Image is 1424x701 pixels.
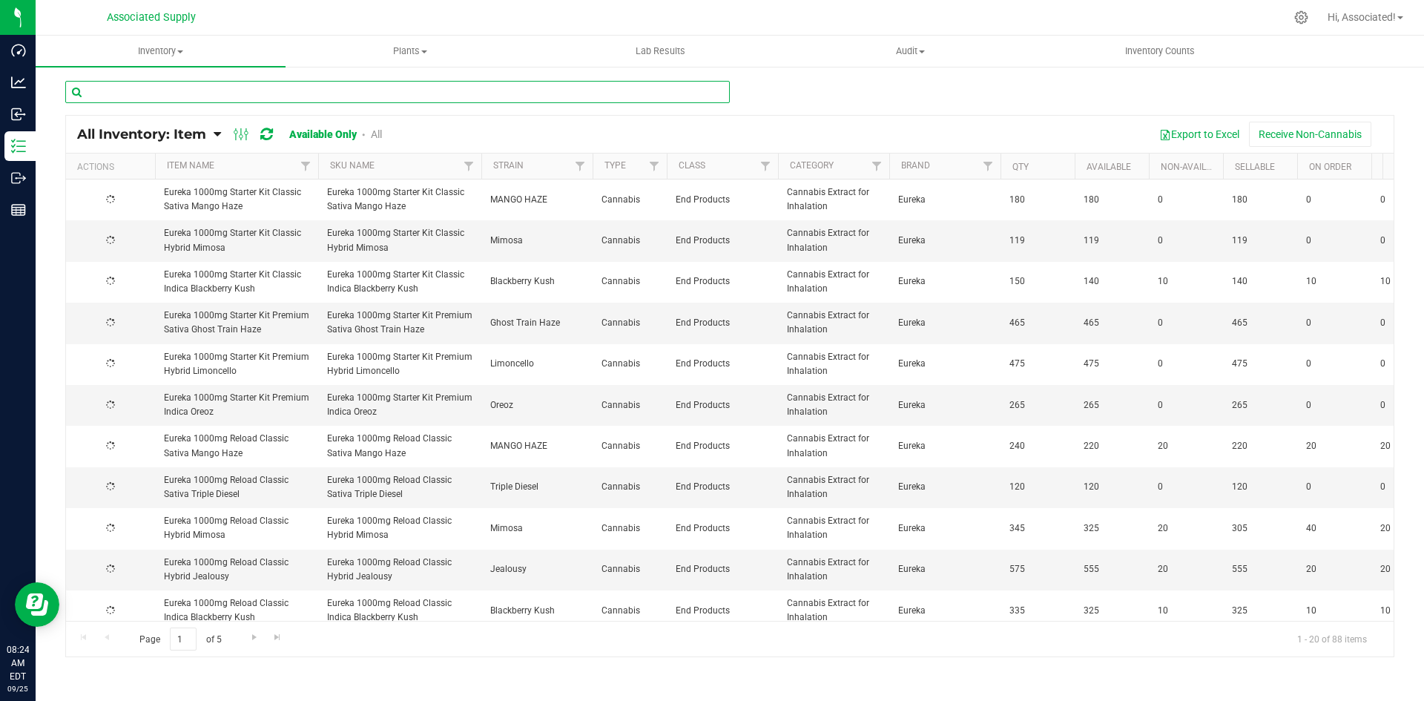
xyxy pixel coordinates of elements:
span: 575 [1009,562,1066,576]
span: Lab Results [616,45,705,58]
span: Eureka [898,480,992,494]
span: Eureka 1000mg Reload Classic Sativa Mango Haze [164,432,309,460]
span: 220 [1232,439,1288,453]
span: Eureka 1000mg Starter Kit Classic Sativa Mango Haze [164,185,309,214]
a: Non-Available [1161,162,1227,172]
span: 20 [1158,562,1214,576]
a: Category [790,160,834,171]
span: Eureka 1000mg Starter Kit Premium Sativa Ghost Train Haze [327,309,472,337]
span: Eureka 1000mg Starter Kit Premium Indica Oreoz [327,391,472,419]
span: Triple Diesel [490,480,584,494]
span: Oreoz [490,398,584,412]
span: Cannabis Extract for Inhalation [787,185,880,214]
span: MANGO HAZE [490,439,584,453]
span: 150 [1009,274,1066,289]
span: Eureka [898,521,992,536]
a: Lab Results [535,36,785,67]
span: Associated Supply [107,11,196,24]
span: 10 [1306,604,1362,618]
span: End Products [676,274,769,289]
span: Eureka 1000mg Starter Kit Premium Sativa Ghost Train Haze [164,309,309,337]
span: Plants [286,45,535,58]
div: Manage settings [1292,10,1311,24]
span: 120 [1232,480,1288,494]
span: Mimosa [490,234,584,248]
inline-svg: Inventory [11,139,26,154]
span: 10 [1158,604,1214,618]
span: Cannabis Extract for Inhalation [787,309,880,337]
span: Cannabis [601,193,658,207]
span: 475 [1009,357,1066,371]
span: Cannabis [601,234,658,248]
a: Brand [901,160,930,171]
a: All Inventory: Item [77,126,214,142]
span: 325 [1084,521,1140,536]
a: Sellable [1235,162,1275,172]
span: 0 [1306,357,1362,371]
inline-svg: Analytics [11,75,26,90]
span: End Products [676,439,769,453]
span: 180 [1232,193,1288,207]
a: Filter [865,154,889,179]
span: End Products [676,398,769,412]
p: 09/25 [7,683,29,694]
span: Eureka [898,439,992,453]
span: 220 [1084,439,1140,453]
span: 555 [1084,562,1140,576]
span: 265 [1084,398,1140,412]
span: Eureka 1000mg Reload Classic Sativa Mango Haze [327,432,472,460]
span: 0 [1158,234,1214,248]
a: Filter [976,154,1001,179]
a: Inventory [36,36,286,67]
inline-svg: Reports [11,203,26,217]
span: 325 [1232,604,1288,618]
span: Eureka 1000mg Reload Classic Hybrid Mimosa [327,514,472,542]
span: 475 [1084,357,1140,371]
a: Plants [286,36,535,67]
span: 475 [1232,357,1288,371]
span: 0 [1158,398,1214,412]
inline-svg: Inbound [11,107,26,122]
span: 325 [1084,604,1140,618]
span: 119 [1232,234,1288,248]
span: Eureka [898,193,992,207]
span: Eureka [898,274,992,289]
span: Audit [786,45,1035,58]
span: Eureka 1000mg Starter Kit Premium Hybrid Limoncello [164,350,309,378]
button: Export to Excel [1150,122,1249,147]
a: Available Only [289,128,357,140]
span: 0 [1158,193,1214,207]
a: Item Name [167,160,214,171]
span: 465 [1084,316,1140,330]
span: Cannabis Extract for Inhalation [787,268,880,296]
span: End Products [676,316,769,330]
span: Eureka 1000mg Starter Kit Premium Hybrid Limoncello [327,350,472,378]
a: Filter [754,154,778,179]
button: Receive Non-Cannabis [1249,122,1371,147]
span: Cannabis [601,357,658,371]
span: Limoncello [490,357,584,371]
span: Cannabis Extract for Inhalation [787,432,880,460]
span: Page of 5 [127,628,234,651]
span: 0 [1158,316,1214,330]
span: 465 [1009,316,1066,330]
span: End Products [676,357,769,371]
span: Cannabis [601,439,658,453]
span: 0 [1306,316,1362,330]
span: Eureka 1000mg Reload Classic Hybrid Mimosa [164,514,309,542]
span: Eureka 1000mg Reload Classic Sativa Triple Diesel [164,473,309,501]
span: 119 [1084,234,1140,248]
span: 305 [1232,521,1288,536]
span: All Inventory: Item [77,126,206,142]
span: 40 [1306,521,1362,536]
span: End Products [676,193,769,207]
span: Eureka 1000mg Starter Kit Classic Hybrid Mimosa [164,226,309,254]
span: Blackberry Kush [490,274,584,289]
span: Eureka 1000mg Starter Kit Classic Sativa Mango Haze [327,185,472,214]
span: End Products [676,562,769,576]
span: Eureka [898,398,992,412]
span: 240 [1009,439,1066,453]
span: Cannabis Extract for Inhalation [787,226,880,254]
span: 0 [1158,480,1214,494]
a: Filter [642,154,667,179]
